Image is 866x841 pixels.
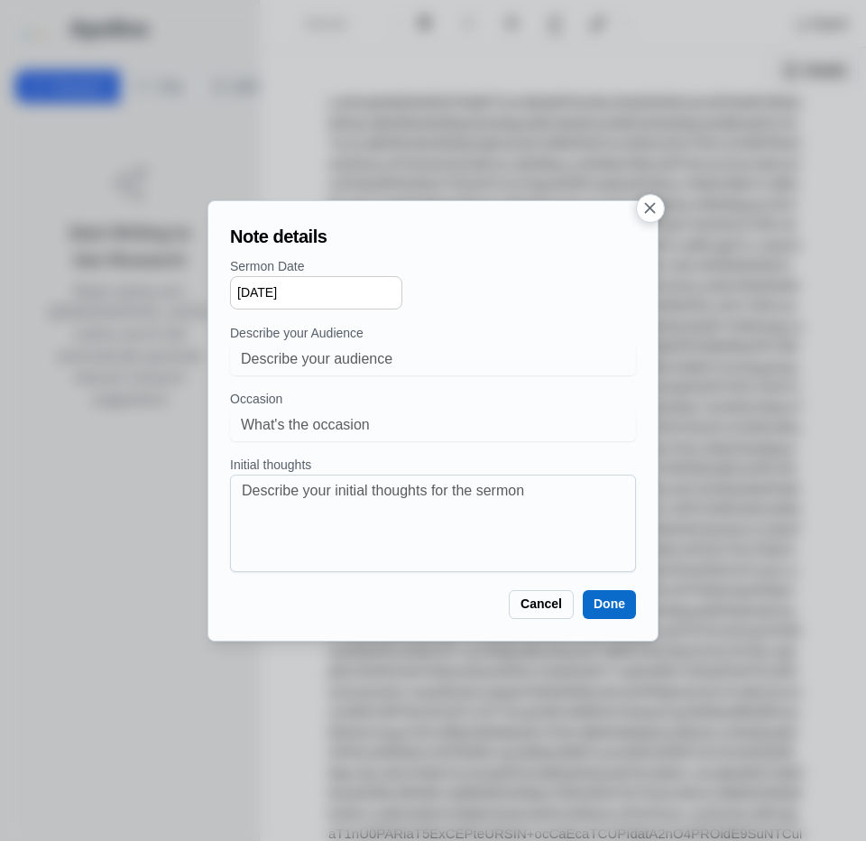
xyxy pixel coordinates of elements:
[583,590,636,619] button: Done
[230,257,636,276] p: Sermon Date
[509,590,574,619] button: Cancel
[776,751,844,819] iframe: Drift Widget Chat Controller
[230,390,636,409] p: Occasion
[241,409,625,441] input: What's the occasion
[230,223,636,250] h2: Note details
[230,456,636,475] p: Initial thoughts
[241,343,625,375] input: Describe your audience
[230,324,636,343] p: Describe your Audience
